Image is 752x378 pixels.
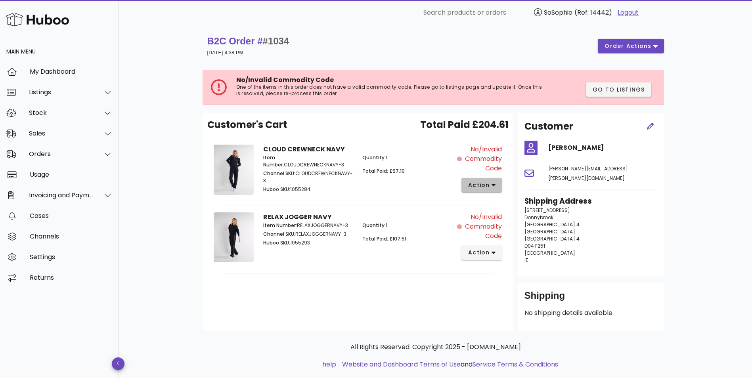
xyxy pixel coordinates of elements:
[362,154,386,161] span: Quantity:
[604,42,652,50] span: order actions
[339,360,558,369] li: and
[263,222,353,229] p: RELAXJOGGERNAVY-3
[209,342,662,352] p: All Rights Reserved. Copyright 2025 - [DOMAIN_NAME]
[362,222,386,229] span: Quantity:
[263,170,295,177] span: Channel SKU:
[468,248,490,257] span: action
[29,88,94,96] div: Listings
[263,154,353,168] p: CLOUDCREWNECKNAVY-3
[548,143,658,153] h4: [PERSON_NAME]
[524,207,570,214] span: [STREET_ADDRESS]
[214,145,254,195] img: Product Image
[362,222,452,229] p: 1
[207,50,243,55] small: [DATE] 4:38 PM
[263,239,290,246] span: Huboo SKU:
[592,86,645,94] span: Go to Listings
[548,165,628,181] span: [PERSON_NAME][EMAIL_ADDRESS][PERSON_NAME][DOMAIN_NAME]
[263,212,332,221] strong: RELAX JOGGER NAVY
[544,8,572,17] span: SoSophie
[461,246,502,260] button: action
[524,196,658,207] h3: Shipping Address
[362,235,406,242] span: Total Paid: £107.51
[618,8,639,17] a: Logout
[322,360,336,369] a: help
[524,221,580,228] span: [GEOGRAPHIC_DATA] 4
[30,274,113,281] div: Returns
[263,36,289,46] span: #1034
[524,119,573,134] h2: Customer
[586,82,651,97] button: Go to Listings
[6,11,69,28] img: Huboo Logo
[263,186,290,193] span: Huboo SKU:
[463,145,502,173] span: No/Invalid Commodity Code
[214,212,254,263] img: Product Image
[29,130,94,137] div: Sales
[574,8,612,17] span: (Ref: 14442)
[30,233,113,240] div: Channels
[362,154,452,161] p: 1
[29,109,94,116] div: Stock
[30,171,113,178] div: Usage
[524,250,575,256] span: [GEOGRAPHIC_DATA]
[524,228,575,235] span: [GEOGRAPHIC_DATA]
[598,39,664,53] button: order actions
[236,75,334,84] span: No/Invalid Commodity Code
[263,154,284,168] span: Item Number:
[30,68,113,75] div: My Dashboard
[207,36,289,46] strong: B2C Order #
[524,289,658,308] div: Shipping
[362,168,405,174] span: Total Paid: £97.10
[342,360,461,369] a: Website and Dashboard Terms of Use
[524,308,658,318] p: No shipping details available
[263,239,353,246] p: 1055293
[263,231,295,237] span: Channel SKU:
[263,231,353,238] p: RELAXJOGGERNAVY-3
[30,253,113,261] div: Settings
[524,235,580,242] span: [GEOGRAPHIC_DATA] 4
[524,257,528,263] span: IE
[524,242,545,249] span: D04 F251
[473,360,558,369] a: Service Terms & Conditions
[29,191,94,199] div: Invoicing and Payments
[420,118,509,132] span: Total Paid £204.61
[236,84,547,97] p: One of the items in this order does not have a valid commodity code. Please go to listings page a...
[463,212,502,241] span: No/Invalid Commodity Code
[263,222,297,229] span: Item Number:
[468,181,490,189] span: action
[207,118,287,132] span: Customer's Cart
[263,145,345,154] strong: CLOUD CREWNECK NAVY
[461,178,502,192] button: action
[263,170,353,184] p: CLOUDCREWNECKNAVY-3
[29,150,94,158] div: Orders
[524,214,553,221] span: Donnybrook
[30,212,113,220] div: Cases
[263,186,353,193] p: 1055284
